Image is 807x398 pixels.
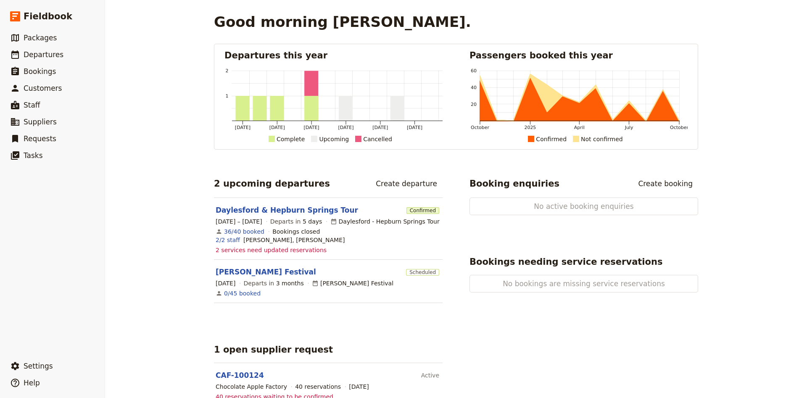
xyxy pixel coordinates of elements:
[312,279,393,287] div: [PERSON_NAME] Festival
[24,10,72,23] span: Fieldbook
[295,382,341,391] div: 40 reservations
[24,84,62,92] span: Customers
[214,343,333,356] h2: 1 open supplier request
[24,134,56,143] span: Requests
[471,125,489,130] tspan: October
[277,134,305,144] div: Complete
[224,227,264,236] a: View the bookings for this departure
[216,382,287,391] div: Chocolate Apple Factory
[581,134,623,144] div: Not confirmed
[497,279,671,289] span: No bookings are missing service reservations
[24,101,40,109] span: Staff
[244,279,304,287] span: Departs in
[471,85,477,90] tspan: 40
[330,217,440,226] div: Daylesford - Hepburn Springs Tour
[319,134,349,144] div: Upcoming
[370,177,443,191] a: Create departure
[24,67,56,76] span: Bookings
[536,134,567,144] div: Confirmed
[471,68,477,74] tspan: 60
[224,49,443,62] h2: Departures this year
[216,236,240,244] a: 2/2 staff
[272,227,320,236] div: Bookings closed
[406,207,439,214] span: Confirmed
[276,280,304,287] span: 3 months
[363,134,392,144] div: Cancelled
[216,246,327,254] span: 2 services need updated reservations
[243,236,345,244] span: Wayne Priest, Linda Priest
[574,125,585,130] tspan: April
[372,125,388,130] tspan: [DATE]
[216,371,264,380] a: CAF-100124
[214,177,330,190] h2: 2 upcoming departures
[216,217,262,226] span: [DATE] – [DATE]
[216,205,358,215] a: Daylesford & Hepburn Springs Tour
[214,13,471,30] h1: Good morning [PERSON_NAME].
[524,125,536,130] tspan: 2025
[24,118,57,126] span: Suppliers
[469,49,688,62] h2: Passengers booked this year
[304,125,319,130] tspan: [DATE]
[303,218,322,225] span: 5 days
[625,125,633,130] tspan: July
[24,362,53,370] span: Settings
[421,368,439,382] div: Active
[24,34,57,42] span: Packages
[406,269,439,276] span: Scheduled
[633,177,698,191] a: Create booking
[24,379,40,387] span: Help
[407,125,422,130] tspan: [DATE]
[24,151,43,160] span: Tasks
[471,102,477,107] tspan: 20
[216,267,316,277] a: [PERSON_NAME] Festival
[235,125,251,130] tspan: [DATE]
[269,125,285,130] tspan: [DATE]
[338,125,353,130] tspan: [DATE]
[216,279,235,287] span: [DATE]
[469,177,559,190] h2: Booking enquiries
[349,382,369,391] span: [DATE]
[469,256,662,268] h2: Bookings needing service reservations
[270,217,322,226] span: Departs in
[226,93,229,99] tspan: 1
[224,289,261,298] a: View the bookings for this departure
[670,125,688,130] tspan: October
[24,50,63,59] span: Departures
[497,201,671,211] span: No active booking enquiries
[226,68,229,74] tspan: 2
